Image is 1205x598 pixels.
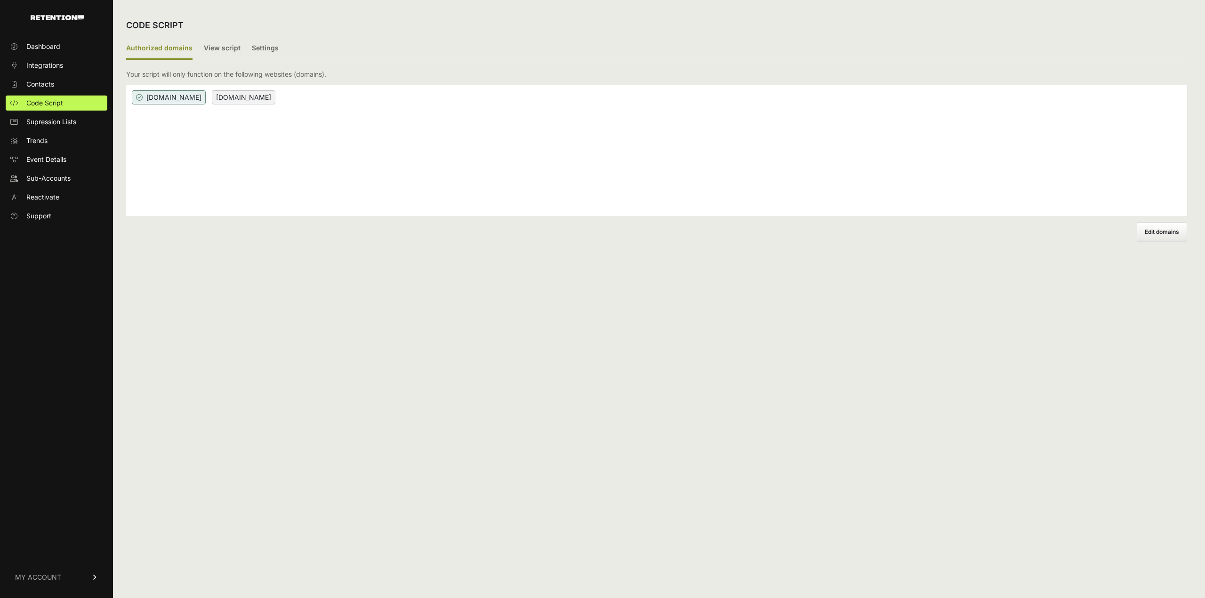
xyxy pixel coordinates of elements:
[26,117,76,127] span: Supression Lists
[252,38,279,60] label: Settings
[26,211,51,221] span: Support
[26,155,66,164] span: Event Details
[126,19,184,32] h2: CODE SCRIPT
[15,573,61,582] span: MY ACCOUNT
[6,77,107,92] a: Contacts
[212,90,275,104] span: [DOMAIN_NAME]
[6,133,107,148] a: Trends
[204,38,241,60] label: View script
[6,39,107,54] a: Dashboard
[26,192,59,202] span: Reactivate
[6,563,107,591] a: MY ACCOUNT
[6,171,107,186] a: Sub-Accounts
[1145,228,1179,235] span: Edit domains
[132,90,206,104] span: [DOMAIN_NAME]
[6,96,107,111] a: Code Script
[31,15,84,20] img: Retention.com
[26,80,54,89] span: Contacts
[6,58,107,73] a: Integrations
[26,136,48,145] span: Trends
[6,208,107,223] a: Support
[126,70,326,79] p: Your script will only function on the following websites (domains).
[26,98,63,108] span: Code Script
[6,152,107,167] a: Event Details
[26,174,71,183] span: Sub-Accounts
[6,190,107,205] a: Reactivate
[126,38,193,60] label: Authorized domains
[6,114,107,129] a: Supression Lists
[26,61,63,70] span: Integrations
[26,42,60,51] span: Dashboard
